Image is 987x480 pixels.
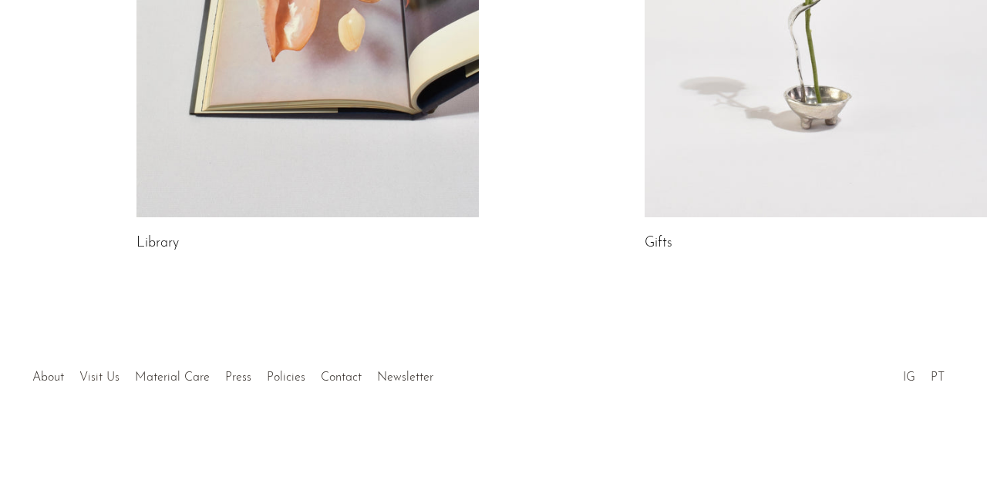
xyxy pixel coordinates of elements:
a: Press [225,371,251,384]
ul: Social Medias [895,359,952,388]
a: Contact [321,371,362,384]
ul: Quick links [25,359,441,388]
a: Material Care [135,371,210,384]
a: Policies [267,371,305,384]
a: Gifts [645,237,672,250]
a: Visit Us [79,371,120,384]
a: IG [903,371,915,384]
a: PT [931,371,945,384]
a: About [32,371,64,384]
a: Library [136,237,179,250]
